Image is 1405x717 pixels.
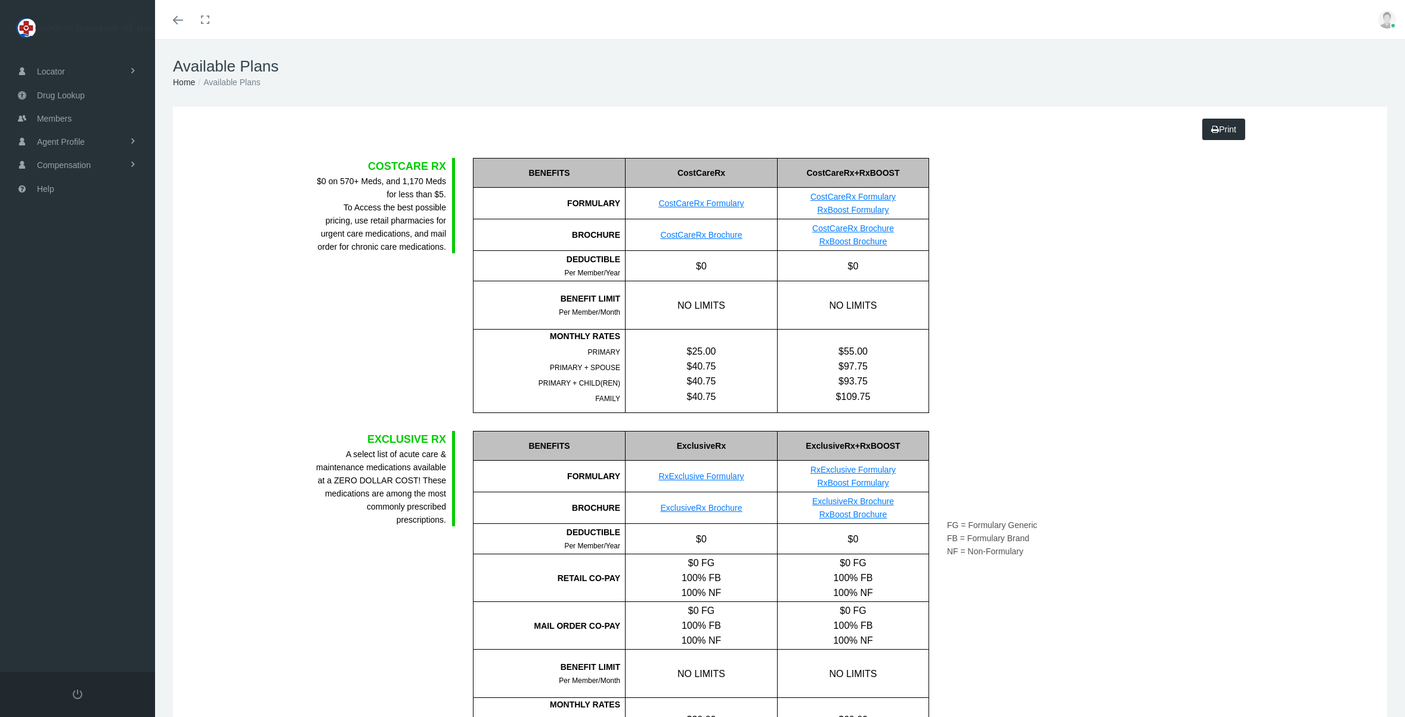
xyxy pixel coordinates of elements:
[777,431,929,461] div: ExclusiveRx+RxBOOST
[315,431,446,448] div: EXCLUSIVE RX
[626,344,777,359] div: $25.00
[777,524,929,554] div: $0
[474,698,620,711] div: MONTHLY RATES
[819,237,887,246] a: RxBoost Brochure
[778,585,929,600] div: 100% NF
[564,542,620,550] span: Per Member/Year
[626,585,777,600] div: 100% NF
[473,431,625,461] div: BENEFITS
[625,158,777,188] div: CostCareRx
[315,158,446,175] div: COSTCARE RX
[625,251,777,281] div: $0
[819,510,887,519] a: RxBoost Brochure
[315,448,446,526] div: A select list of acute care & maintenance medications available at a ZERO DOLLAR COST! These medi...
[474,660,620,673] div: BENEFIT LIMIT
[473,158,625,188] div: BENEFITS
[661,230,742,240] a: CostCareRx Brochure
[658,471,744,481] a: RxExclusive Formulary
[173,57,1387,76] h1: Available Plans
[947,520,1037,530] span: FG = Formulary Generic
[474,330,620,343] div: MONTHLY RATES
[16,13,159,43] img: GOODWIN INSURANCE ADVISORS LLC
[778,344,929,359] div: $55.00
[661,503,742,513] a: ExclusiveRx Brochure
[195,76,260,89] li: Available Plans
[625,431,777,461] div: ExclusiveRx
[37,154,91,176] span: Compensation
[588,348,620,356] span: PRIMARY
[778,618,929,633] div: 100% FB
[37,84,85,107] span: Drug Lookup
[473,188,625,219] div: FORMULARY
[37,60,65,83] span: Locator
[947,547,1023,556] span: NF = Non-Formulary
[539,379,620,387] span: PRIMARY + CHILD(REN)
[559,676,620,685] span: Per Member/Month
[1202,119,1245,140] a: Print
[473,461,625,492] div: FORMULARY
[625,281,777,329] div: NO LIMITS
[473,492,625,524] div: BROCHURE
[626,389,777,404] div: $40.75
[37,107,72,130] span: Members
[626,374,777,389] div: $40.75
[1378,11,1396,29] img: user-placeholder.jpg
[37,178,54,200] span: Help
[626,555,777,570] div: $0 FG
[595,395,620,403] span: FAMILY
[947,533,1029,543] span: FB = Formulary Brand
[474,526,620,539] div: DEDUCTIBLE
[658,198,744,208] a: CostCareRx Formulary
[474,253,620,266] div: DEDUCTIBLE
[777,158,929,188] div: CostCareRx+RxBOOST
[810,465,896,474] a: RxExclusive Formulary
[777,650,929,697] div: NO LIMITS
[626,603,777,618] div: $0 FG
[778,633,929,648] div: 100% NF
[315,175,446,253] div: $0 on 570+ Meds, and 1,170 Meds for less than $5. To Access the best possible pricing, use retail...
[778,359,929,374] div: $97.75
[473,219,625,251] div: BROCHURE
[778,603,929,618] div: $0 FG
[626,618,777,633] div: 100% FB
[625,650,777,697] div: NO LIMITS
[550,364,620,372] span: PRIMARY + SPOUSE
[625,524,777,554] div: $0
[559,308,620,316] span: Per Member/Month
[778,555,929,570] div: $0 FG
[812,496,894,506] a: ExclusiveRx Brochure
[37,131,85,153] span: Agent Profile
[818,205,889,215] a: RxBoost Formulary
[474,292,620,305] div: BENEFIT LIMIT
[474,619,620,632] div: MAIL ORDER CO-PAY
[778,570,929,585] div: 100% FB
[626,359,777,374] div: $40.75
[778,389,929,404] div: $109.75
[564,269,620,277] span: Per Member/Year
[777,251,929,281] div: $0
[626,633,777,648] div: 100% NF
[812,224,894,233] a: CostCareRx Brochure
[818,478,889,488] a: RxBoost Formulary
[626,570,777,585] div: 100% FB
[474,572,620,585] div: RETAIL CO-PAY
[810,192,896,201] a: CostCareRx Formulary
[777,281,929,329] div: NO LIMITS
[778,374,929,389] div: $93.75
[173,77,195,87] a: Home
